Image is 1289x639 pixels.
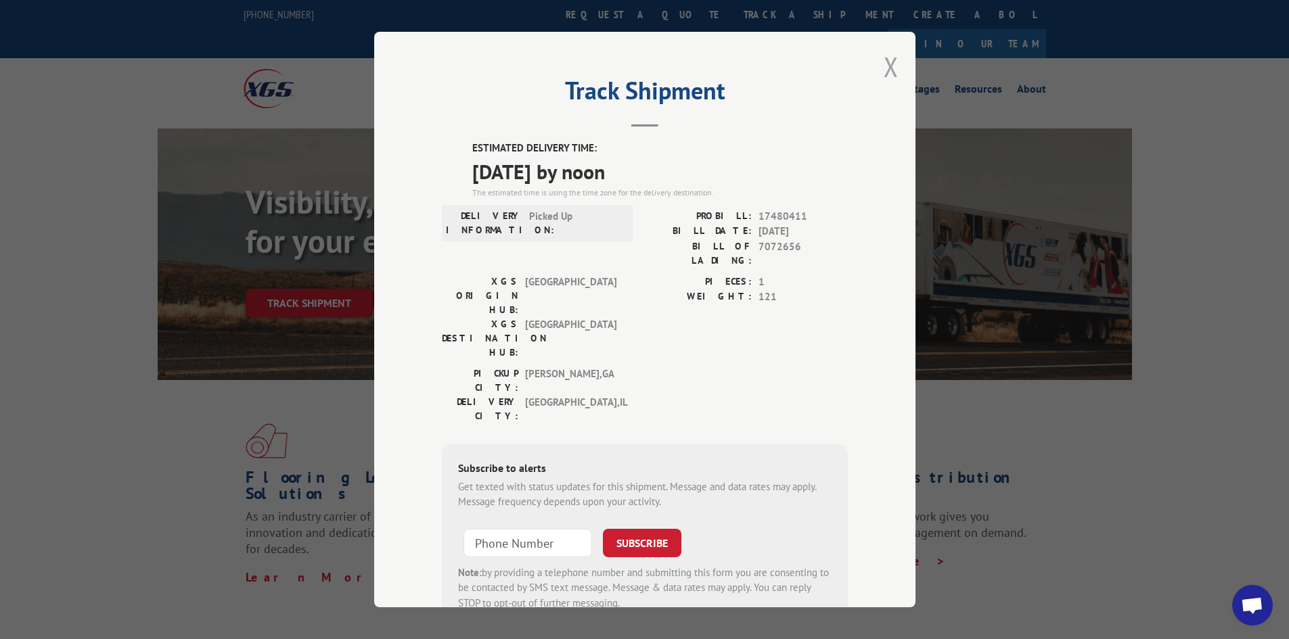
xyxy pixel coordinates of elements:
label: WEIGHT: [645,289,752,305]
span: [DATE] by noon [472,156,848,187]
label: BILL DATE: [645,224,752,239]
span: 7072656 [759,239,848,268]
div: Get texted with status updates for this shipment. Message and data rates may apply. Message frequ... [458,479,832,510]
label: PROBILL: [645,209,752,224]
span: 121 [759,289,848,305]
span: 17480411 [759,209,848,224]
span: Picked Up [529,209,620,237]
div: by providing a telephone number and submitting this form you are consenting to be contacted by SM... [458,565,832,611]
label: XGS DESTINATION HUB: [442,317,518,360]
div: The estimated time is using the time zone for the delivery destination. [472,187,848,199]
label: XGS ORIGIN HUB: [442,275,518,317]
span: 1 [759,275,848,290]
span: [DATE] [759,224,848,239]
label: BILL OF LADING: [645,239,752,268]
label: PIECES: [645,275,752,290]
span: [PERSON_NAME] , GA [525,366,616,395]
span: [GEOGRAPHIC_DATA] , IL [525,395,616,423]
label: ESTIMATED DELIVERY TIME: [472,141,848,156]
label: DELIVERY INFORMATION: [446,209,522,237]
label: PICKUP CITY: [442,366,518,395]
div: Subscribe to alerts [458,460,832,479]
input: Phone Number [463,529,592,557]
label: DELIVERY CITY: [442,395,518,423]
h2: Track Shipment [442,81,848,107]
button: Close modal [884,49,899,85]
button: SUBSCRIBE [603,529,681,557]
span: [GEOGRAPHIC_DATA] [525,317,616,360]
div: Open chat [1232,585,1273,625]
strong: Note: [458,566,482,579]
span: [GEOGRAPHIC_DATA] [525,275,616,317]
